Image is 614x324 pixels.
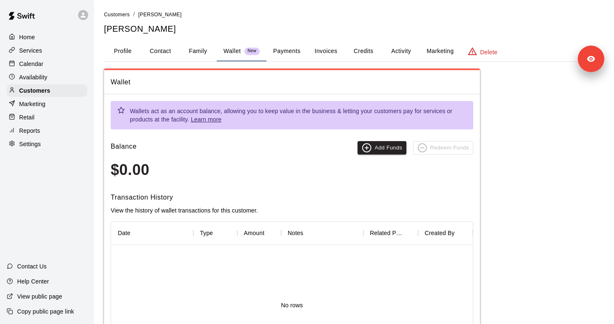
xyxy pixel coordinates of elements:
div: Date [111,221,193,245]
div: Wallets act as an account balance, allowing you to keep value in the business & letting your cust... [130,104,467,127]
button: Sort [264,227,276,239]
a: Learn more [191,116,221,123]
h5: [PERSON_NAME] [104,23,604,35]
div: Related Payment ID [363,221,418,245]
button: Sort [130,227,142,239]
div: basic tabs example [104,41,604,61]
button: Credits [345,41,382,61]
button: Profile [104,41,142,61]
div: Amount [237,221,281,245]
a: Reports [7,124,87,137]
button: Sort [404,227,416,239]
a: Retail [7,111,87,124]
div: Notes [288,221,303,245]
span: Customers [104,12,130,18]
p: Marketing [19,100,46,108]
div: Amount [244,221,264,245]
div: Related Payment ID [370,221,404,245]
button: Marketing [420,41,460,61]
li: / [133,10,135,19]
div: Type [193,221,237,245]
span: New [244,48,260,54]
p: Contact Us [17,262,47,271]
a: Availability [7,71,87,84]
a: Settings [7,138,87,150]
button: Payments [266,41,307,61]
p: Help Center [17,277,49,286]
button: Activity [382,41,420,61]
p: Services [19,46,42,55]
div: Created By [425,221,455,245]
h6: Balance [111,141,137,154]
a: Services [7,44,87,57]
a: Marketing [7,98,87,110]
p: View public page [17,292,62,301]
p: Customers [19,86,50,95]
p: Delete [480,48,497,56]
div: Date [118,221,130,245]
span: [PERSON_NAME] [138,12,182,18]
button: Sort [213,227,225,239]
p: Calendar [19,60,43,68]
button: Family [179,41,217,61]
div: Created By [418,221,473,245]
p: Settings [19,140,41,148]
div: Type [200,221,213,245]
a: Home [7,31,87,43]
button: Contact [142,41,179,61]
p: Home [19,33,35,41]
button: Sort [454,227,466,239]
h3: $0.00 [111,161,473,179]
p: View the history of wallet transactions for this customer. [111,206,473,215]
div: Notes [281,221,363,245]
span: Wallet [111,77,473,88]
p: Retail [19,113,35,121]
button: Add Funds [358,141,406,154]
a: Customers [7,84,87,97]
nav: breadcrumb [104,10,604,19]
button: Invoices [307,41,345,61]
p: Wallet [223,47,241,56]
a: Customers [104,11,130,18]
p: Availability [19,73,48,81]
a: Calendar [7,58,87,70]
p: Copy public page link [17,307,74,316]
button: Sort [303,227,315,239]
p: Reports [19,127,40,135]
h6: Transaction History [111,192,473,203]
